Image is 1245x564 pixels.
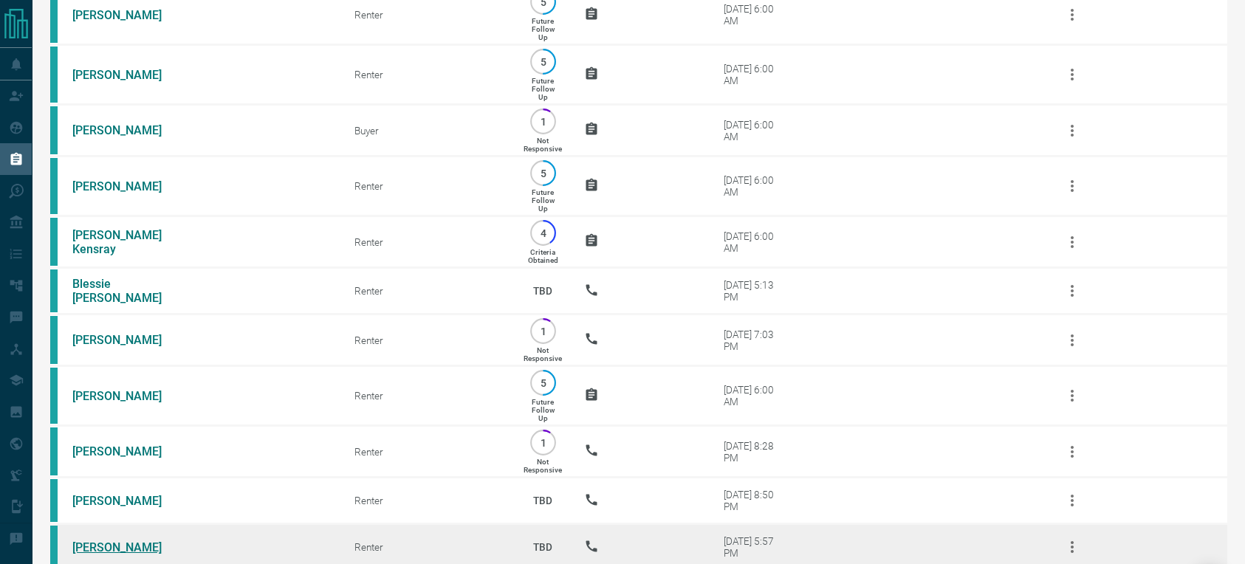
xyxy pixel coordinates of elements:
div: [DATE] 6:00 AM [724,384,786,407]
div: condos.ca [50,47,58,103]
p: Not Responsive [524,346,562,362]
div: [DATE] 6:00 AM [724,230,786,254]
p: 4 [538,227,549,238]
div: Renter [354,334,501,346]
a: [PERSON_NAME] [72,68,183,82]
a: [PERSON_NAME] [72,494,183,508]
p: Future Follow Up [532,17,555,41]
p: 5 [538,168,549,179]
a: [PERSON_NAME] [72,540,183,554]
div: Buyer [354,125,501,137]
p: TBD [524,481,562,520]
div: Renter [354,9,501,21]
p: Future Follow Up [532,398,555,422]
div: condos.ca [50,368,58,424]
a: Blessie [PERSON_NAME] [72,277,183,305]
a: [PERSON_NAME] Kensray [72,228,183,256]
a: [PERSON_NAME] [72,333,183,347]
p: 5 [538,56,549,67]
a: [PERSON_NAME] [72,8,183,22]
a: [PERSON_NAME] [72,179,183,193]
p: Not Responsive [524,458,562,474]
div: Renter [354,390,501,402]
p: Criteria Obtained [528,248,558,264]
p: Future Follow Up [532,77,555,101]
div: condos.ca [50,479,58,522]
div: condos.ca [50,427,58,475]
div: condos.ca [50,316,58,364]
p: 1 [538,326,549,337]
div: Renter [354,446,501,458]
p: Future Follow Up [532,188,555,213]
p: 5 [538,377,549,388]
div: Renter [354,285,501,297]
div: Renter [354,541,501,553]
div: [DATE] 6:00 AM [724,174,786,198]
div: [DATE] 6:00 AM [724,3,786,27]
div: [DATE] 8:50 PM [724,489,786,512]
div: [DATE] 5:57 PM [724,535,786,559]
p: Not Responsive [524,137,562,153]
div: [DATE] 6:00 AM [724,119,786,142]
div: [DATE] 6:00 AM [724,63,786,86]
p: 1 [538,437,549,448]
a: [PERSON_NAME] [72,123,183,137]
div: condos.ca [50,218,58,266]
div: Renter [354,180,501,192]
a: [PERSON_NAME] [72,444,183,458]
div: condos.ca [50,106,58,154]
p: TBD [524,271,562,311]
div: Renter [354,236,501,248]
div: condos.ca [50,158,58,214]
div: condos.ca [50,269,58,312]
a: [PERSON_NAME] [72,389,183,403]
div: [DATE] 8:28 PM [724,440,786,464]
div: Renter [354,495,501,506]
div: [DATE] 5:13 PM [724,279,786,303]
div: Renter [354,69,501,80]
p: 1 [538,116,549,127]
div: [DATE] 7:03 PM [724,329,786,352]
